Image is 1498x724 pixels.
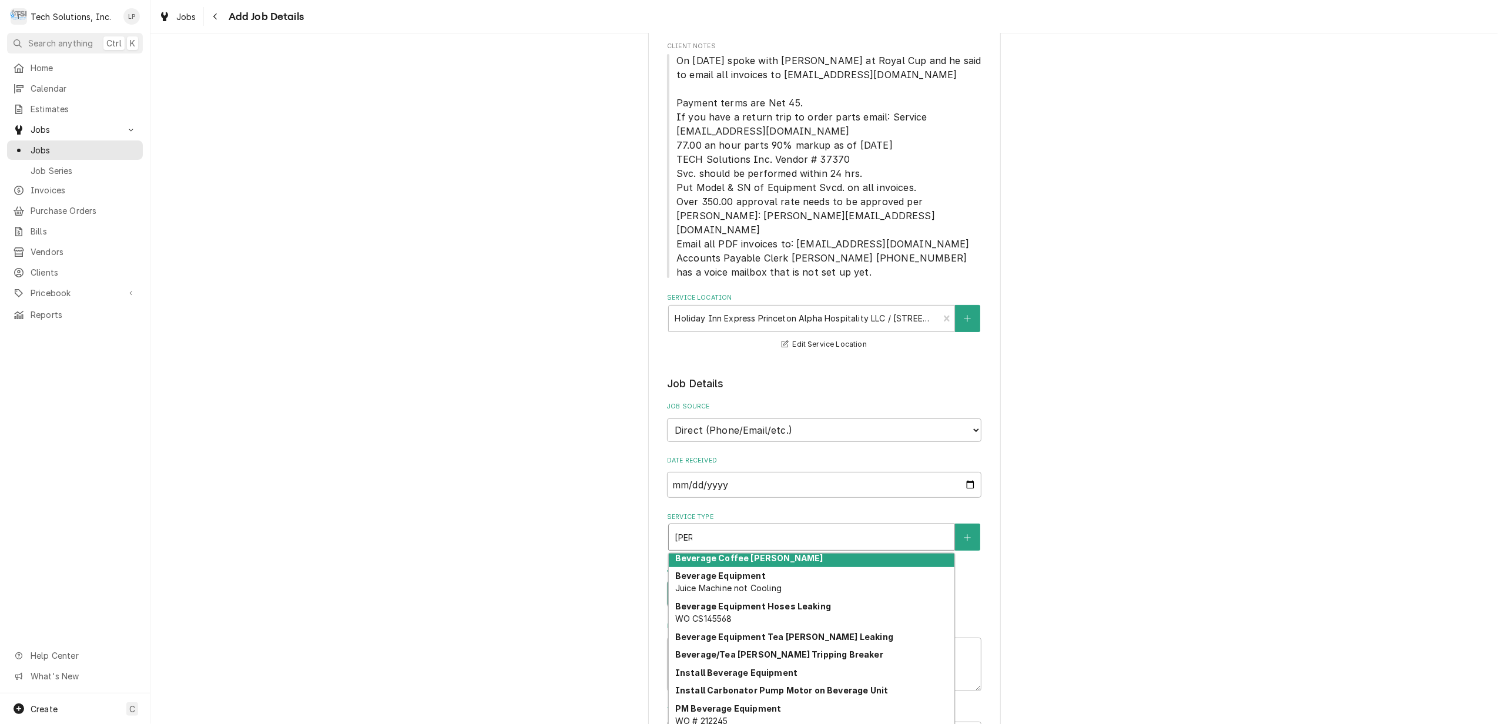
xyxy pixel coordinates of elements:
[675,583,782,593] span: Juice Machine not Cooling
[31,205,137,217] span: Purchase Orders
[675,632,893,642] strong: Beverage Equipment Tea [PERSON_NAME] Leaking
[667,402,981,411] label: Job Source
[31,266,137,279] span: Clients
[667,565,981,607] div: Job Type
[667,705,981,715] label: Technician Instructions
[31,246,137,258] span: Vendors
[7,140,143,160] a: Jobs
[667,622,981,631] label: Reason For Call
[667,293,981,351] div: Service Location
[31,225,137,237] span: Bills
[676,55,984,278] span: On [DATE] spoke with [PERSON_NAME] at Royal Cup and he said to email all invoices to [EMAIL_ADDRE...
[7,646,143,665] a: Go to Help Center
[7,201,143,220] a: Purchase Orders
[667,293,981,303] label: Service Location
[31,62,137,74] span: Home
[675,649,883,659] strong: Beverage/Tea [PERSON_NAME] Tripping Breaker
[31,165,137,177] span: Job Series
[154,7,201,26] a: Jobs
[31,11,111,23] div: Tech Solutions, Inc.
[667,565,981,575] label: Job Type
[130,37,135,49] span: K
[7,666,143,686] a: Go to What's New
[7,305,143,324] a: Reports
[123,8,140,25] div: Lisa Paschal's Avatar
[667,402,981,441] div: Job Source
[667,512,981,522] label: Service Type
[31,704,58,714] span: Create
[129,703,135,715] span: C
[206,7,225,26] button: Navigate back
[7,58,143,78] a: Home
[675,571,766,581] strong: Beverage Equipment
[11,8,27,25] div: T
[225,9,304,25] span: Add Job Details
[31,309,137,321] span: Reports
[667,42,981,51] span: Client Notes
[106,37,122,49] span: Ctrl
[667,472,981,498] input: yyyy-mm-dd
[7,263,143,282] a: Clients
[31,649,136,662] span: Help Center
[31,103,137,115] span: Estimates
[11,8,27,25] div: Tech Solutions, Inc.'s Avatar
[28,37,93,49] span: Search anything
[7,99,143,119] a: Estimates
[780,337,869,352] button: Edit Service Location
[667,456,981,498] div: Date Received
[675,614,732,624] span: WO CS145568
[675,668,797,678] strong: Install Beverage Equipment
[31,123,119,136] span: Jobs
[667,42,981,279] div: Client Notes
[31,82,137,95] span: Calendar
[675,703,781,713] strong: PM Beverage Equipment
[7,33,143,53] button: Search anythingCtrlK
[667,512,981,551] div: Service Type
[7,161,143,180] a: Job Series
[675,553,823,563] strong: Beverage Coffee [PERSON_NAME]
[31,670,136,682] span: What's New
[176,11,196,23] span: Jobs
[31,287,119,299] span: Pricebook
[964,534,971,542] svg: Create New Service
[7,283,143,303] a: Go to Pricebook
[675,601,831,611] strong: Beverage Equipment Hoses Leaking
[123,8,140,25] div: LP
[955,524,980,551] button: Create New Service
[667,456,981,465] label: Date Received
[7,180,143,200] a: Invoices
[7,79,143,98] a: Calendar
[7,242,143,262] a: Vendors
[667,53,981,279] span: Client Notes
[667,622,981,691] div: Reason For Call
[964,314,971,323] svg: Create New Location
[667,376,981,391] legend: Job Details
[7,120,143,139] a: Go to Jobs
[955,305,980,332] button: Create New Location
[675,685,888,695] strong: Install Carbonator Pump Motor on Beverage Unit
[31,184,137,196] span: Invoices
[31,144,137,156] span: Jobs
[7,222,143,241] a: Bills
